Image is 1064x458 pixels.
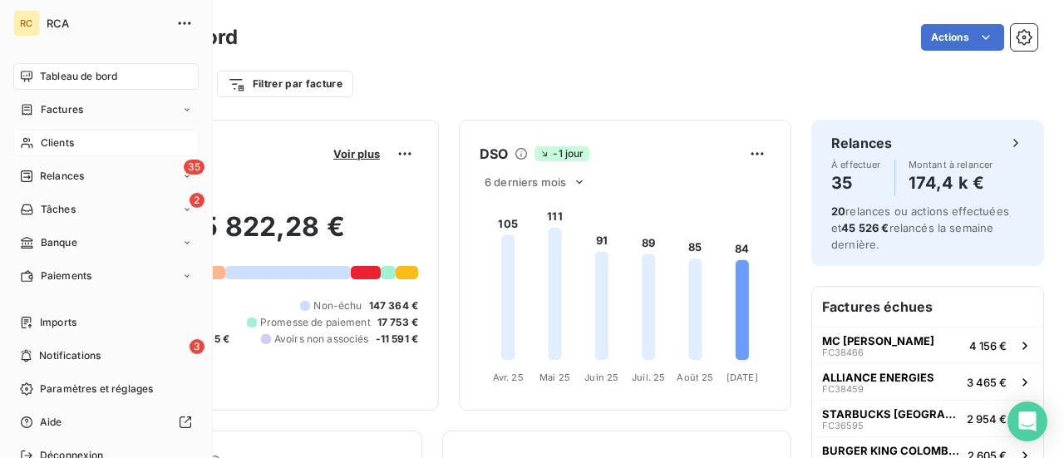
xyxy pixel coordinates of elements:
span: BURGER KING COLOMBIER SAUGNIEU [822,444,961,457]
tspan: Juin 25 [584,372,618,383]
span: -11 591 € [376,332,418,347]
span: -1 jour [534,146,589,161]
span: Banque [41,235,77,250]
span: STARBUCKS [GEOGRAPHIC_DATA] [822,407,960,421]
span: Tableau de bord [40,69,117,84]
div: RC [13,10,40,37]
tspan: Juil. 25 [632,372,665,383]
span: Notifications [39,348,101,363]
h4: 174,4 k € [909,170,993,196]
span: Clients [41,135,74,150]
span: Relances [40,169,84,184]
span: 3 [190,339,204,354]
span: Montant à relancer [909,160,993,170]
button: Filtrer par facture [217,71,353,97]
h2: 355 822,28 € [94,210,418,260]
tspan: Mai 25 [539,372,570,383]
span: ALLIANCE ENERGIES [822,371,934,384]
button: STARBUCKS [GEOGRAPHIC_DATA]FC365952 954 € [812,400,1043,436]
span: 17 753 € [377,315,418,330]
span: Promesse de paiement [260,315,371,330]
tspan: [DATE] [727,372,758,383]
span: 2 954 € [967,412,1007,426]
span: FC38459 [822,384,864,394]
h6: Relances [831,133,892,153]
span: 147 364 € [369,298,418,313]
h6: Factures échues [812,287,1043,327]
span: Factures [41,102,83,117]
span: À effectuer [831,160,881,170]
button: Voir plus [328,146,385,161]
span: 2 [190,193,204,208]
span: Aide [40,415,62,430]
a: Aide [13,409,199,436]
span: 35 [184,160,204,175]
span: Paramètres et réglages [40,382,153,396]
button: Actions [921,24,1004,51]
span: 20 [831,204,845,218]
h6: DSO [480,144,508,164]
tspan: Avr. 25 [493,372,524,383]
span: 45 526 € [841,221,889,234]
span: Non-échu [313,298,362,313]
tspan: Août 25 [677,372,713,383]
span: 4 156 € [969,339,1007,352]
span: MC [PERSON_NAME] [822,334,934,347]
span: FC38466 [822,347,864,357]
span: Imports [40,315,76,330]
span: 6 derniers mois [485,175,566,189]
span: FC36595 [822,421,864,431]
span: RCA [47,17,166,30]
span: Paiements [41,268,91,283]
h4: 35 [831,170,881,196]
span: Voir plus [333,147,380,160]
button: ALLIANCE ENERGIESFC384593 465 € [812,363,1043,400]
span: relances ou actions effectuées et relancés la semaine dernière. [831,204,1009,251]
span: Tâches [41,202,76,217]
div: Open Intercom Messenger [1007,401,1047,441]
span: 3 465 € [967,376,1007,389]
button: MC [PERSON_NAME]FC384664 156 € [812,327,1043,363]
span: Avoirs non associés [274,332,369,347]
